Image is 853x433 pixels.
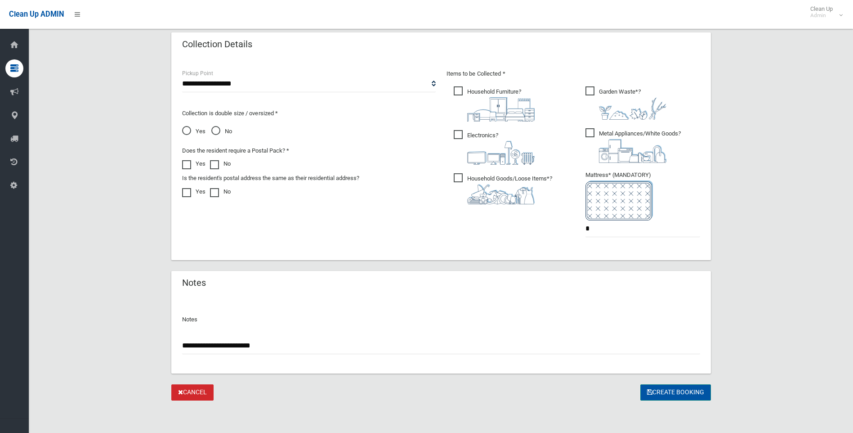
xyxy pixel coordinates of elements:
p: Items to be Collected * [447,68,700,79]
p: Collection is double size / oversized * [182,108,436,119]
img: 36c1b0289cb1767239cdd3de9e694f19.png [599,139,666,163]
span: Clean Up [806,5,842,19]
header: Notes [171,274,217,292]
label: Is the resident's postal address the same as their residential address? [182,173,359,184]
img: aa9efdbe659d29b613fca23ba79d85cb.png [467,97,535,122]
span: Mattress* (MANDATORY) [585,171,700,221]
p: Notes [182,314,700,325]
i: ? [599,88,666,120]
span: Household Goods/Loose Items* [454,173,552,204]
img: b13cc3517677393f34c0a387616ef184.png [467,184,535,204]
img: 394712a680b73dbc3d2a6a3a7ffe5a07.png [467,141,535,165]
span: Yes [182,126,205,137]
label: Yes [182,158,205,169]
span: Metal Appliances/White Goods [585,128,681,163]
span: Clean Up ADMIN [9,10,64,18]
label: No [210,186,231,197]
i: ? [599,130,681,163]
i: ? [467,88,535,122]
span: No [211,126,232,137]
header: Collection Details [171,36,263,53]
small: Admin [810,12,833,19]
img: e7408bece873d2c1783593a074e5cb2f.png [585,180,653,221]
span: Garden Waste* [585,86,666,120]
a: Cancel [171,384,214,401]
label: No [210,158,231,169]
i: ? [467,132,535,165]
span: Household Furniture [454,86,535,122]
button: Create Booking [640,384,711,401]
i: ? [467,175,552,204]
span: Electronics [454,130,535,165]
label: Yes [182,186,205,197]
label: Does the resident require a Postal Pack? * [182,145,289,156]
img: 4fd8a5c772b2c999c83690221e5242e0.png [599,97,666,120]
